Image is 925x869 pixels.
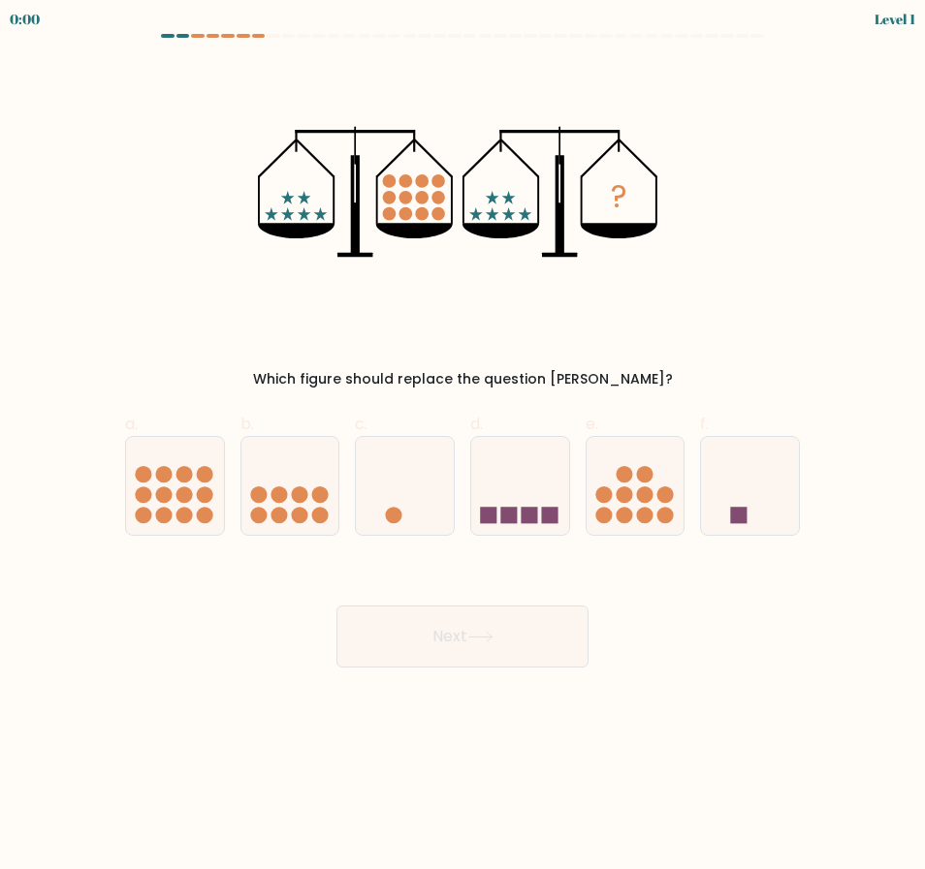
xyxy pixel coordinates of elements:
[137,369,788,389] div: Which figure should replace the question [PERSON_NAME]?
[240,413,254,435] span: b.
[611,175,627,218] tspan: ?
[586,413,598,435] span: e.
[875,9,915,29] div: Level 1
[10,9,40,29] div: 0:00
[700,413,709,435] span: f.
[336,605,589,667] button: Next
[355,413,367,435] span: c.
[470,413,483,435] span: d.
[125,413,138,435] span: a.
